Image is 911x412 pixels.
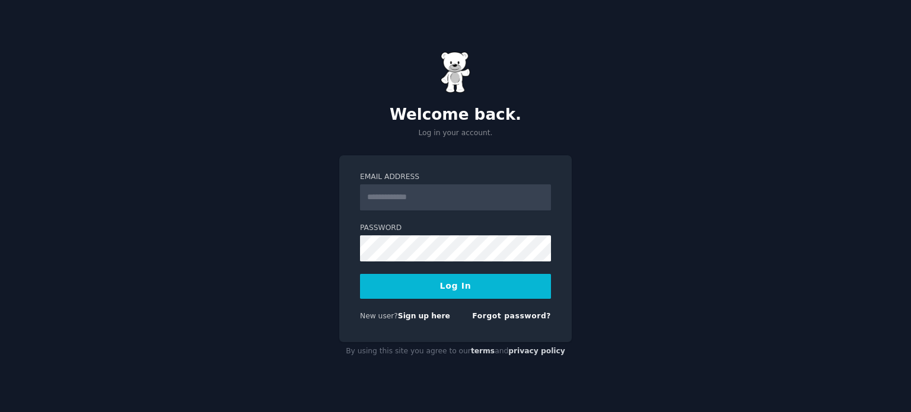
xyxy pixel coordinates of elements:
[472,312,551,320] a: Forgot password?
[360,223,551,234] label: Password
[398,312,450,320] a: Sign up here
[508,347,565,355] a: privacy policy
[360,312,398,320] span: New user?
[360,274,551,299] button: Log In
[339,106,572,124] h2: Welcome back.
[339,342,572,361] div: By using this site you agree to our and
[360,172,551,183] label: Email Address
[441,52,470,93] img: Gummy Bear
[339,128,572,139] p: Log in your account.
[471,347,495,355] a: terms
